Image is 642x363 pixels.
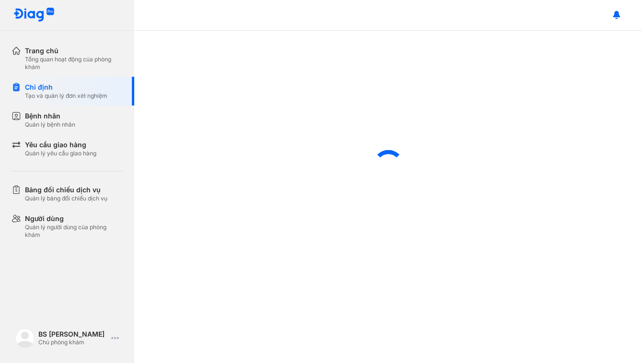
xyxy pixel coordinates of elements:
[25,111,75,121] div: Bệnh nhân
[25,150,96,157] div: Quản lý yêu cầu giao hàng
[38,339,107,346] div: Chủ phòng khám
[25,214,123,223] div: Người dùng
[25,223,123,239] div: Quản lý người dùng của phòng khám
[25,56,123,71] div: Tổng quan hoạt động của phòng khám
[25,195,107,202] div: Quản lý bảng đối chiếu dịch vụ
[25,185,107,195] div: Bảng đối chiếu dịch vụ
[25,92,107,100] div: Tạo và quản lý đơn xét nghiệm
[38,330,107,339] div: BS [PERSON_NAME]
[25,140,96,150] div: Yêu cầu giao hàng
[25,121,75,129] div: Quản lý bệnh nhân
[25,82,107,92] div: Chỉ định
[15,328,35,348] img: logo
[13,8,55,23] img: logo
[25,46,123,56] div: Trang chủ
